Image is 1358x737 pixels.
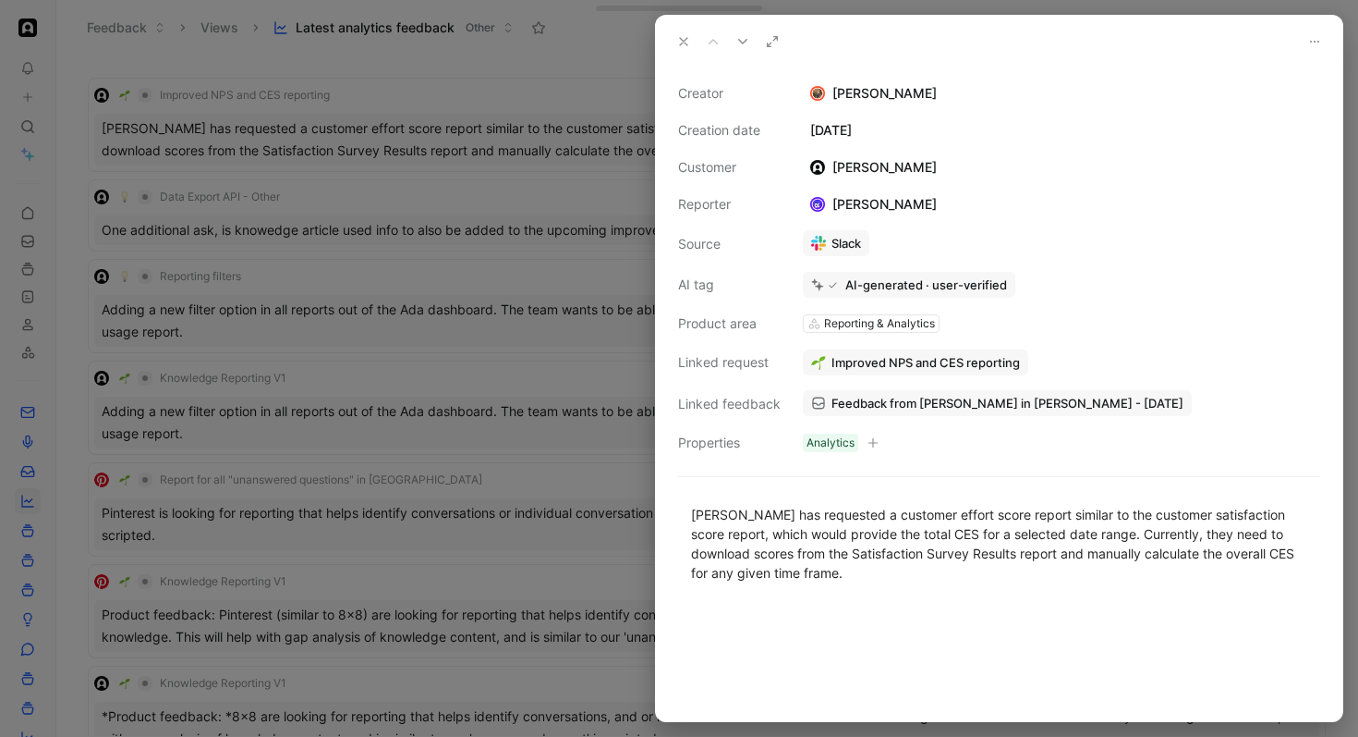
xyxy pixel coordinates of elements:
[812,88,824,100] img: avatar
[678,432,781,454] div: Properties
[803,119,1320,141] div: [DATE]
[678,233,781,255] div: Source
[811,355,826,370] img: 🌱
[803,350,1028,375] button: 🌱Improved NPS and CES reporting
[678,274,781,296] div: AI tag
[678,351,781,374] div: Linked request
[678,156,781,178] div: Customer
[812,199,824,211] img: avatar
[803,230,869,256] a: Slack
[678,393,781,415] div: Linked feedback
[691,505,1307,583] div: [PERSON_NAME] has requested a customer effort score report similar to the customer satisfaction s...
[824,314,935,333] div: Reporting & Analytics
[806,434,855,452] div: Analytics
[831,354,1020,371] span: Improved NPS and CES reporting
[803,82,1320,104] div: [PERSON_NAME]
[803,390,1192,416] a: Feedback from [PERSON_NAME] in [PERSON_NAME] - [DATE]
[803,156,944,178] div: [PERSON_NAME]
[831,395,1183,411] span: Feedback from [PERSON_NAME] in [PERSON_NAME] - [DATE]
[845,276,1007,293] div: AI-generated · user-verified
[810,160,825,175] img: logo
[678,313,781,335] div: Product area
[803,193,944,215] div: [PERSON_NAME]
[678,82,781,104] div: Creator
[678,119,781,141] div: Creation date
[678,193,781,215] div: Reporter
